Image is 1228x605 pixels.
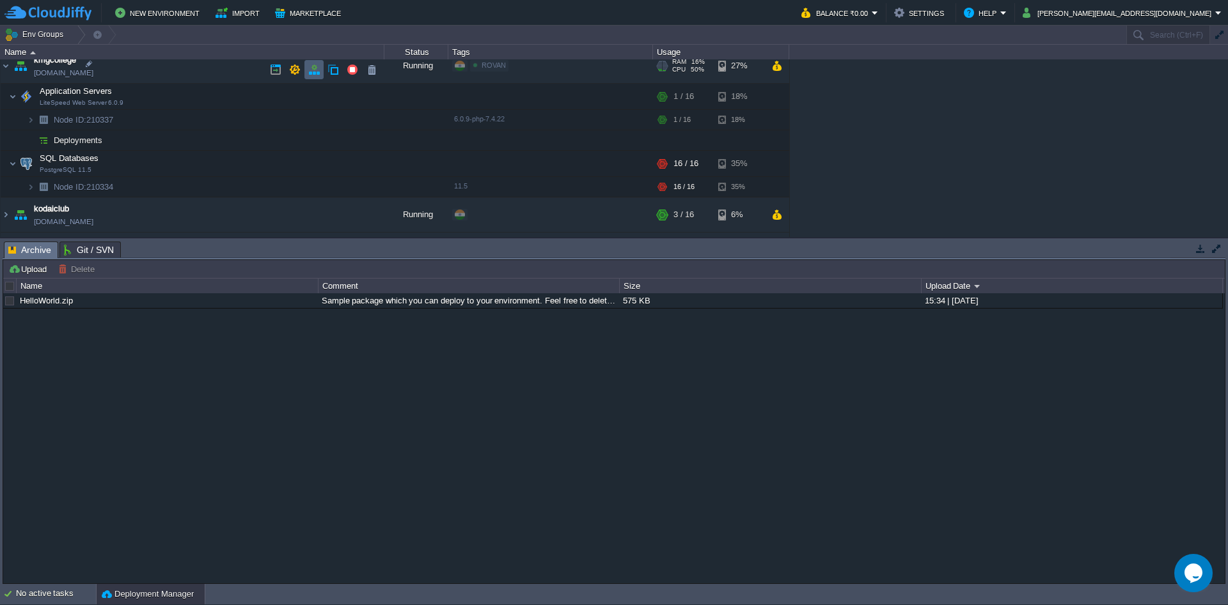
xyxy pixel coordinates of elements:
div: Comment [319,279,619,293]
div: Tags [449,45,652,59]
span: CPU [672,70,686,77]
span: 50% [691,70,704,77]
div: No active tasks [16,584,96,604]
img: AMDAwAAAACH5BAEAAAAALAAAAAABAAEAAAICRAEAOw== [30,51,36,54]
a: Node ID:210334 [52,185,115,196]
div: Name [1,45,384,59]
button: Settings [894,5,948,20]
div: Running [384,201,448,236]
div: Name [17,279,317,293]
a: Node ID:210337 [52,118,115,129]
img: AMDAwAAAACH5BAEAAAAALAAAAAABAAEAAAICRAEAOw== [1,201,11,236]
img: AMDAwAAAACH5BAEAAAAALAAAAAABAAEAAAICRAEAOw== [17,155,35,180]
div: 27% [718,52,760,87]
span: 210334 [52,185,115,196]
span: Application Servers [38,89,114,100]
div: 35% [718,155,760,180]
span: SQL Databases [38,157,100,167]
button: Balance ₹0.00 [801,5,872,20]
div: 1 / 16 [673,114,691,134]
span: 16% [691,62,705,70]
span: Node ID: [54,119,86,128]
a: Application ServersLiteSpeed Web Server 6.0.9 [38,90,114,100]
img: AMDAwAAAACH5BAEAAAAALAAAAAABAAEAAAICRAEAOw== [35,114,52,134]
button: Env Groups [4,26,68,43]
span: Git / SVN [64,242,114,257]
div: 18% [718,114,760,134]
div: 35% [718,181,760,201]
div: Sample package which you can deploy to your environment. Feel free to delete and upload a package... [319,293,618,308]
img: AMDAwAAAACH5BAEAAAAALAAAAAABAAEAAAICRAEAOw== [9,155,17,180]
span: 6.0.9-php-7.4.22 [454,119,505,126]
a: kmgcollege [34,57,76,70]
iframe: chat widget [1174,554,1215,592]
button: Marketplace [275,5,345,20]
span: Archive [8,242,51,258]
img: AMDAwAAAACH5BAEAAAAALAAAAAABAAEAAAICRAEAOw== [27,114,35,134]
div: Running [384,236,448,271]
span: RAM [672,62,686,70]
img: AMDAwAAAACH5BAEAAAAALAAAAAABAAEAAAICRAEAOw== [12,201,29,236]
div: 12% [718,236,760,271]
img: AMDAwAAAACH5BAEAAAAALAAAAAABAAEAAAICRAEAOw== [1,52,11,87]
img: AMDAwAAAACH5BAEAAAAALAAAAAABAAEAAAICRAEAOw== [12,52,29,87]
div: Status [385,45,448,59]
button: New Environment [115,5,203,20]
div: 16 / 16 [673,155,698,180]
a: [DOMAIN_NAME] [34,70,93,83]
div: 18% [718,88,760,113]
img: AMDAwAAAACH5BAEAAAAALAAAAAABAAEAAAICRAEAOw== [1,236,11,271]
span: Node ID: [54,186,86,195]
div: 1 / 16 [673,88,694,113]
img: AMDAwAAAACH5BAEAAAAALAAAAAABAAEAAAICRAEAOw== [27,134,35,154]
button: Import [216,5,264,20]
button: Deployment Manager [102,588,194,601]
span: 11.5 [454,186,468,194]
img: AMDAwAAAACH5BAEAAAAALAAAAAABAAEAAAICRAEAOw== [9,88,17,113]
div: Running [384,52,448,87]
img: CloudJiffy [4,5,91,21]
div: Upload Date [922,279,1223,293]
span: ROVAN [482,65,506,73]
span: LiteSpeed Web Server 6.0.9 [40,103,123,111]
img: AMDAwAAAACH5BAEAAAAALAAAAAABAAEAAAICRAEAOw== [35,134,52,154]
img: AMDAwAAAACH5BAEAAAAALAAAAAABAAEAAAICRAEAOw== [27,181,35,201]
button: [PERSON_NAME][EMAIL_ADDRESS][DOMAIN_NAME] [1023,5,1215,20]
span: 210337 [52,118,115,129]
button: Delete [58,263,98,275]
div: 15:34 | [DATE] [922,293,1222,308]
div: 3 / 16 [673,201,694,236]
div: 6% [718,201,760,236]
div: 7 / 48 [673,236,694,271]
a: HelloWorld.zip [20,296,73,305]
span: [DOMAIN_NAME] [34,219,93,232]
img: AMDAwAAAACH5BAEAAAAALAAAAAABAAEAAAICRAEAOw== [35,181,52,201]
div: Usage [654,45,789,59]
img: AMDAwAAAACH5BAEAAAAALAAAAAABAAEAAAICRAEAOw== [12,236,29,271]
span: PostgreSQL 11.5 [40,170,91,178]
img: AMDAwAAAACH5BAEAAAAALAAAAAABAAEAAAICRAEAOw== [17,88,35,113]
button: Help [964,5,1000,20]
div: 16 / 16 [673,181,695,201]
a: SQL DatabasesPostgreSQL 11.5 [38,157,100,167]
div: Size [620,279,920,293]
a: Deployments [52,139,104,149]
button: Upload [8,263,51,275]
div: 575 KB [620,293,920,308]
a: kodaiclub [34,206,69,219]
